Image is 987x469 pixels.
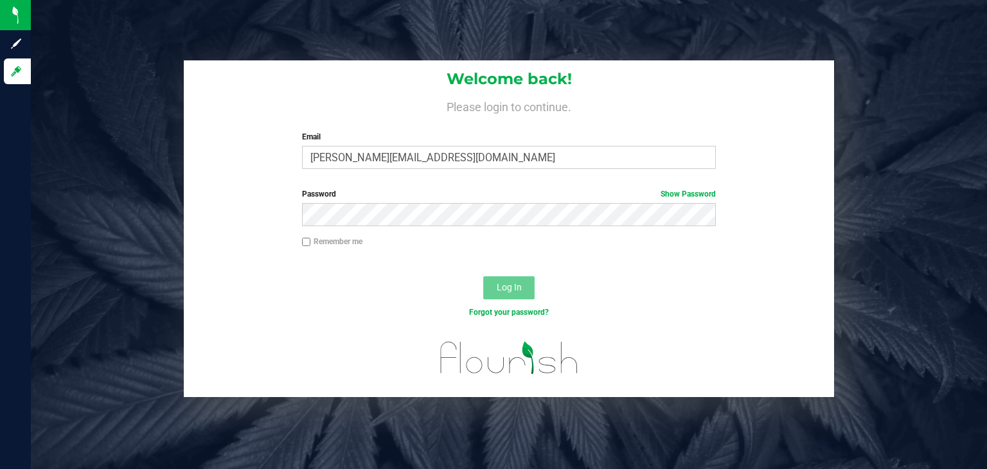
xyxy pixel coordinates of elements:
label: Email [302,131,716,143]
h1: Welcome back! [184,71,834,87]
img: flourish_logo.svg [428,332,591,384]
label: Remember me [302,236,362,247]
a: Show Password [661,190,716,199]
inline-svg: Sign up [10,37,22,50]
span: Log In [497,282,522,292]
button: Log In [483,276,535,299]
h4: Please login to continue. [184,98,834,113]
span: Password [302,190,336,199]
a: Forgot your password? [469,308,549,317]
inline-svg: Log in [10,65,22,78]
input: Remember me [302,238,311,247]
